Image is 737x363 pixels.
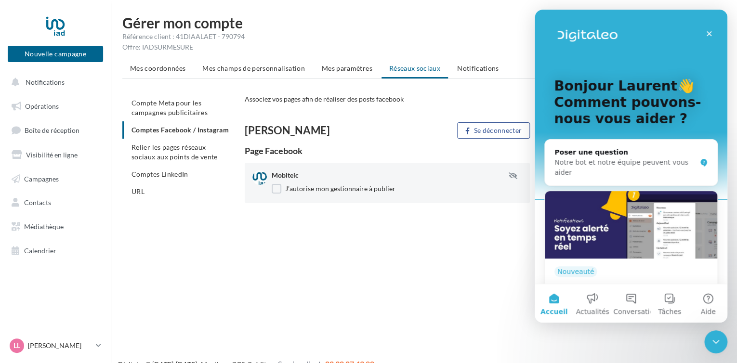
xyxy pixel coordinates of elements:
span: Actualités [41,298,74,305]
span: Compte Meta pour les campagnes publicitaires [132,99,208,117]
span: Notifications [457,64,499,72]
span: Opérations [25,102,59,110]
span: Associez vos pages afin de réaliser des posts facebook [245,95,404,103]
span: Mes coordonnées [130,64,185,72]
div: Référence client : 41DIAALAET - 790794 [122,32,725,41]
div: Page Facebook [245,146,530,155]
button: Aide [154,274,193,313]
button: Conversations [77,274,116,313]
a: Médiathèque [6,217,105,237]
button: Tâches [116,274,154,313]
span: Conversations [79,298,127,305]
div: Offre: IADSURMESURE [122,42,725,52]
span: Mes paramètres [322,64,372,72]
span: Notifications [26,78,65,86]
span: Campagnes [24,174,59,182]
button: Notifications [6,72,101,92]
div: [PERSON_NAME] [245,125,383,136]
h1: Gérer mon compte [122,15,725,30]
span: Aide [166,298,181,305]
span: Comptes LinkedIn [132,170,188,178]
a: Contacts [6,193,105,213]
div: Fermer [166,15,183,33]
span: Relier les pages réseaux sociaux aux points de vente [132,143,217,161]
span: Calendrier [24,246,56,255]
span: Visibilité en ligne [26,151,78,159]
iframe: Intercom live chat [535,10,727,323]
a: Boîte de réception [6,120,105,141]
p: [PERSON_NAME] [28,341,92,350]
button: Nouvelle campagne [8,46,103,62]
span: Contacts [24,198,51,207]
div: Ne manquez rien d'important grâce à l'onglet "Notifications" 🔔NouveautéNe manquez rien d'importan... [10,181,183,324]
span: Mobiteic [272,171,299,179]
a: Calendrier [6,241,105,261]
a: Campagnes [6,169,105,189]
span: URL [132,187,145,195]
span: Accueil [6,298,33,305]
a: Visibilité en ligne [6,145,105,165]
a: Opérations [6,96,105,117]
div: Ne manquez rien d'important grâce à l'onglet "Notifications" 🔔 [20,273,156,293]
a: LL [PERSON_NAME] [8,337,103,355]
span: LL [13,341,20,350]
span: Boîte de réception [25,126,79,134]
div: Nouveauté [20,257,62,267]
span: Tâches [123,298,146,305]
span: Mes champs de personnalisation [202,64,305,72]
img: Ne manquez rien d'important grâce à l'onglet "Notifications" 🔔 [10,181,183,249]
button: Actualités [39,274,77,313]
button: Se déconnecter [457,122,530,139]
iframe: Intercom live chat [704,330,727,353]
span: Médiathèque [24,222,64,231]
label: J'autorise mon gestionnaire à publier [272,184,395,194]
